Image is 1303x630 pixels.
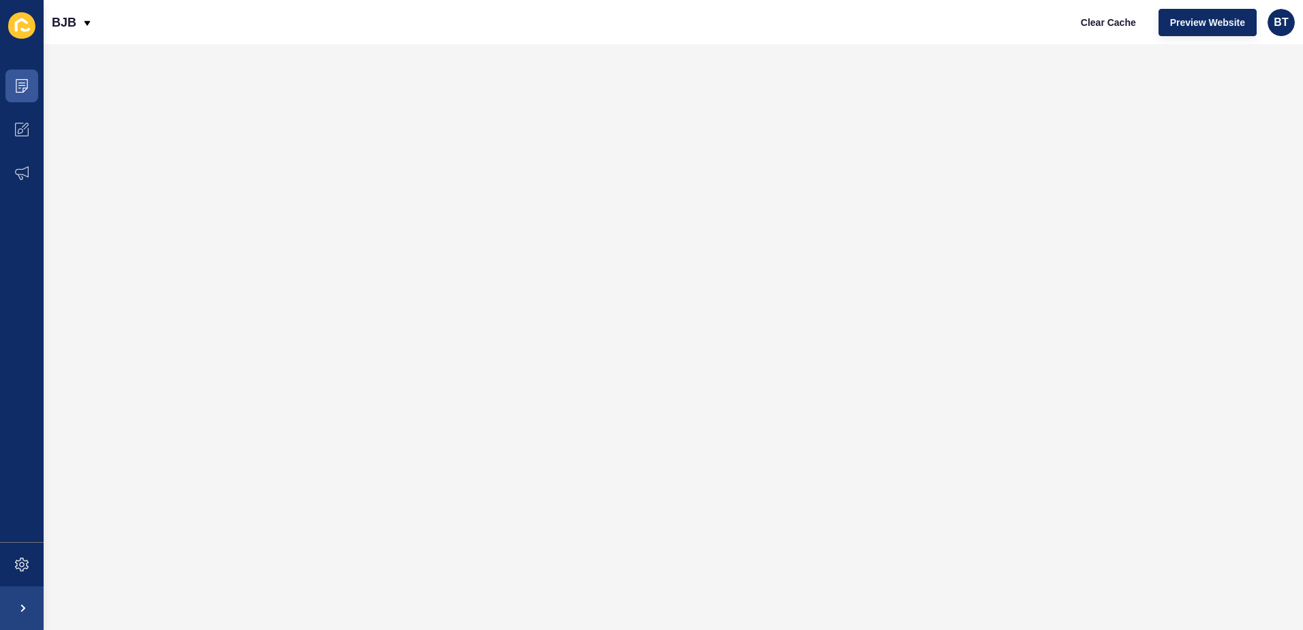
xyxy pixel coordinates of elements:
button: Clear Cache [1069,9,1148,36]
span: Clear Cache [1081,16,1136,29]
button: Preview Website [1159,9,1257,36]
span: BT [1274,16,1288,29]
span: Preview Website [1170,16,1245,29]
p: BJB [52,5,76,40]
